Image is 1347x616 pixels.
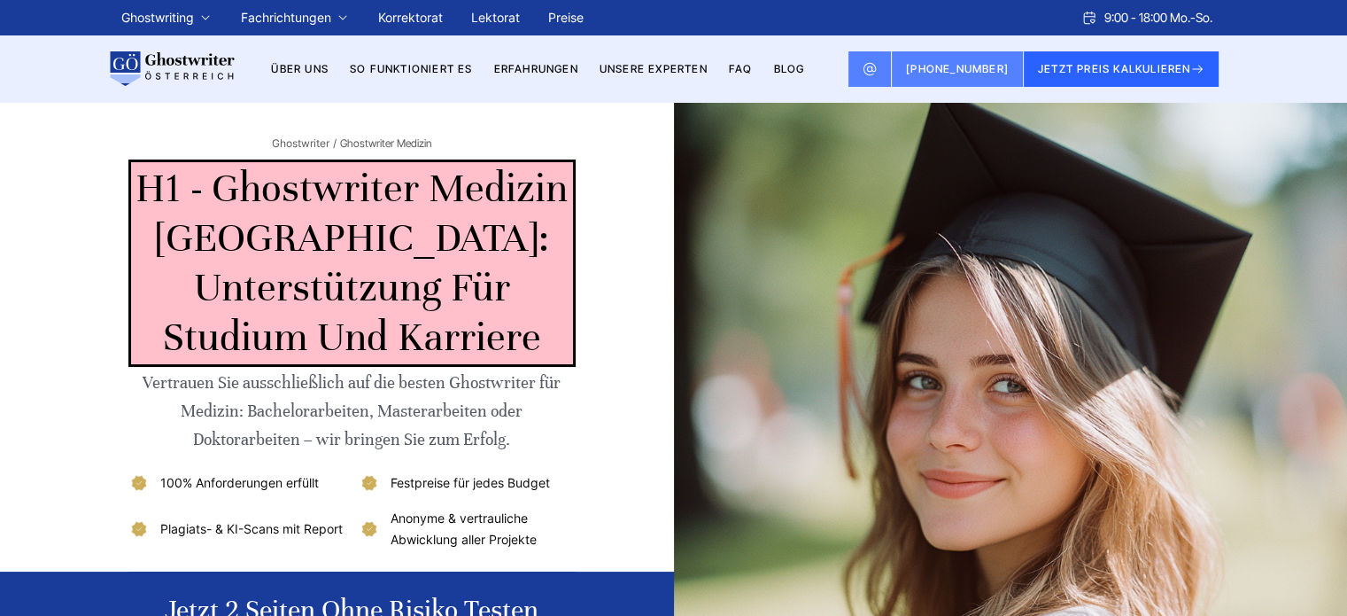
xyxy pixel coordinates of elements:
a: Unsere Experten [600,62,708,75]
img: Email [863,62,877,76]
a: Lektorat [471,10,520,25]
img: Anonyme & vertrauliche Abwicklung aller Projekte [359,519,380,540]
li: 100% Anforderungen erfüllt [128,472,345,494]
a: Ghostwriting [121,7,194,28]
span: 9:00 - 18:00 Mo.-So. [1104,7,1212,28]
a: Ghostwriter [272,136,337,151]
li: Festpreise für jedes Budget [359,472,576,494]
img: Plagiats- & KI-Scans mit Report [128,519,150,540]
h1: Ghostwriter Medizin [GEOGRAPHIC_DATA]: Unterstützung für Studium und Karriere [128,160,576,367]
a: BLOG [773,62,804,75]
li: Plagiats- & KI-Scans mit Report [128,508,345,550]
a: Erfahrungen [494,62,578,75]
a: Über uns [271,62,329,75]
li: Anonyme & vertrauliche Abwicklung aller Projekte [359,508,576,550]
img: logo wirschreiben [107,51,235,87]
a: Fachrichtungen [241,7,331,28]
a: Preise [548,10,584,25]
div: Vertrauen Sie ausschließlich auf die besten Ghostwriter für Medizin: Bachelorarbeiten, Masterarbe... [128,369,576,454]
a: [PHONE_NUMBER] [892,51,1024,87]
a: Korrektorat [378,10,443,25]
img: 100% Anforderungen erfüllt [128,472,150,494]
button: JETZT PREIS KALKULIEREN [1024,51,1219,87]
img: Schedule [1081,11,1097,25]
img: Festpreise für jedes Budget [359,472,380,494]
a: FAQ [729,62,753,75]
span: Ghostwriter Medizin [340,136,431,151]
span: [PHONE_NUMBER] [906,62,1009,75]
a: So funktioniert es [350,62,473,75]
